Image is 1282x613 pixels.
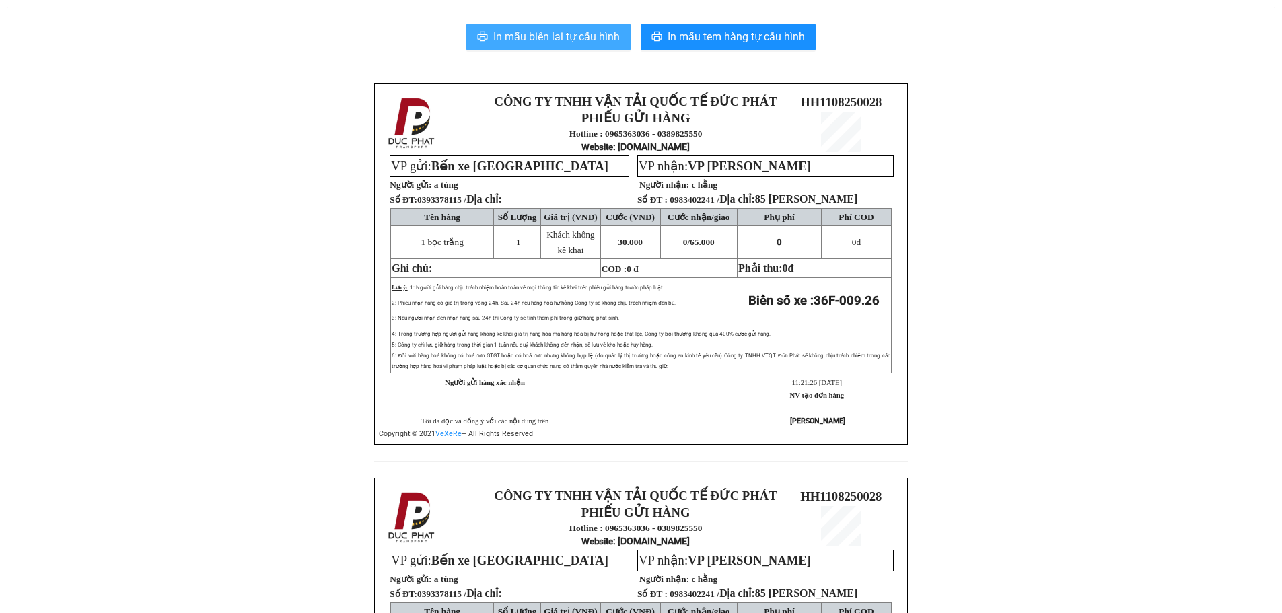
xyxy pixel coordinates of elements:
span: c hằng [691,180,717,190]
span: Phụ phí [764,212,794,222]
span: Phí COD [839,212,874,222]
span: 0 [783,262,788,274]
span: 85 [PERSON_NAME] [755,587,857,599]
strong: Số ĐT: [390,589,502,599]
span: Phải thu: [738,262,793,274]
strong: [PERSON_NAME] [790,417,845,425]
strong: : [DOMAIN_NAME] [581,141,690,152]
span: 0393378115 / [417,589,502,599]
span: 1: Người gửi hàng chịu trách nhiệm hoàn toàn về mọi thông tin kê khai trên phiếu gửi hàng trước p... [410,285,664,291]
span: In mẫu biên lai tự cấu hình [493,28,620,45]
span: Địa chỉ: [719,193,857,205]
span: In mẫu tem hàng tự cấu hình [668,28,805,45]
span: 0/ [683,237,715,247]
span: 65.000 [690,237,715,247]
span: COD : [602,264,639,274]
span: printer [651,31,662,44]
span: Địa chỉ: [466,587,502,599]
span: Lưu ý: [392,285,407,291]
strong: Số ĐT: [390,194,502,205]
span: 36F-009.26 [814,293,880,308]
span: 0 [777,237,782,247]
span: 85 [PERSON_NAME] [755,193,857,205]
span: a tùng [434,574,458,584]
span: VP [PERSON_NAME] [688,553,811,567]
span: printer [477,31,488,44]
button: printerIn mẫu tem hàng tự cấu hình [641,24,816,50]
img: logo [384,489,441,546]
span: Bến xe [GEOGRAPHIC_DATA] [431,159,608,173]
strong: Số ĐT : [637,589,668,599]
span: 5: Công ty chỉ lưu giữ hàng trong thời gian 1 tuần nếu quý khách không đến nhận, sẽ lưu về kho ho... [392,342,652,348]
strong: Hotline : 0965363036 - 0389825550 [569,129,703,139]
strong: CÔNG TY TNHH VẬN TẢI QUỐC TẾ ĐỨC PHÁT [495,94,777,108]
span: a tùng [434,180,458,190]
span: Website [581,142,613,152]
span: VP gửi: [391,159,608,173]
span: Giá trị (VNĐ) [544,212,598,222]
span: 0393378115 / [417,194,502,205]
span: 0983402241 / [670,194,857,205]
span: 1 bọc trắng [421,237,463,247]
span: VP gửi: [391,553,608,567]
span: Địa chỉ: [466,193,502,205]
strong: Người gửi: [390,574,431,584]
span: 0 đ [627,264,638,274]
span: HH1108250028 [800,95,882,109]
span: Số Lượng [498,212,537,222]
span: Tôi đã đọc và đồng ý với các nội dung trên [421,417,549,425]
span: Cước (VNĐ) [606,212,655,222]
span: Địa chỉ: [719,587,857,599]
span: 11:21:26 [DATE] [792,379,842,386]
strong: PHIẾU GỬI HÀNG [581,505,690,519]
span: 30.000 [618,237,643,247]
span: VP nhận: [639,159,811,173]
span: 1 [516,237,521,247]
button: printerIn mẫu biên lai tự cấu hình [466,24,631,50]
a: VeXeRe [435,429,462,438]
span: Ghi chú: [392,262,432,274]
span: 6: Đối với hàng hoá không có hoá đơn GTGT hoặc có hoá đơn nhưng không hợp lệ (do quản lý thị trườ... [392,353,890,369]
span: Website [581,536,613,546]
span: Tên hàng [424,212,460,222]
strong: Người gửi: [390,180,431,190]
span: đ [788,262,794,274]
strong: Biển số xe : [748,293,880,308]
span: đ [852,237,861,247]
span: 3: Nếu người nhận đến nhận hàng sau 24h thì Công ty sẽ tính thêm phí trông giữ hàng phát sinh. [392,315,618,321]
span: 4: Trong trường hợp người gửi hàng không kê khai giá trị hàng hóa mà hàng hóa bị hư hỏng hoặc thấ... [392,331,771,337]
strong: Người gửi hàng xác nhận [445,379,525,386]
strong: Người nhận: [639,180,689,190]
strong: Người nhận: [639,574,689,584]
strong: Hotline : 0965363036 - 0389825550 [569,523,703,533]
span: VP nhận: [639,553,811,567]
span: HH1108250028 [800,489,882,503]
span: 0 [852,237,857,247]
span: Cước nhận/giao [668,212,730,222]
strong: CÔNG TY TNHH VẬN TẢI QUỐC TẾ ĐỨC PHÁT [495,489,777,503]
span: 0983402241 / [670,589,857,599]
span: Copyright © 2021 – All Rights Reserved [379,429,533,438]
img: logo [384,95,441,151]
strong: NV tạo đơn hàng [790,392,844,399]
span: Khách không kê khai [546,229,594,255]
strong: PHIẾU GỬI HÀNG [581,111,690,125]
strong: : [DOMAIN_NAME] [581,536,690,546]
span: VP [PERSON_NAME] [688,159,811,173]
span: c hằng [691,574,717,584]
span: 2: Phiếu nhận hàng có giá trị trong vòng 24h. Sau 24h nếu hàng hóa hư hỏng Công ty sẽ không chịu ... [392,300,675,306]
strong: Số ĐT : [637,194,668,205]
span: Bến xe [GEOGRAPHIC_DATA] [431,553,608,567]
